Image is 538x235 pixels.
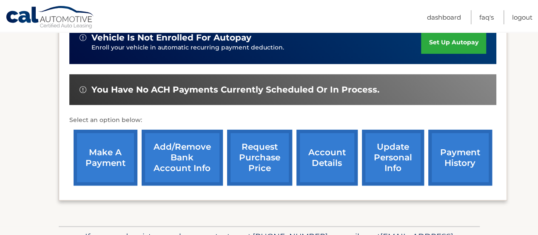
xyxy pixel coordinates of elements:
a: Dashboard [427,10,461,24]
a: Logout [512,10,532,24]
a: Cal Automotive [6,6,95,30]
a: update personal info [362,130,424,186]
a: request purchase price [227,130,292,186]
a: Add/Remove bank account info [142,130,223,186]
p: Select an option below: [69,115,496,125]
p: Enroll your vehicle in automatic recurring payment deduction. [91,43,421,52]
img: alert-white.svg [80,86,86,93]
a: set up autopay [421,31,486,54]
a: make a payment [74,130,137,186]
img: alert-white.svg [80,34,86,41]
a: FAQ's [479,10,494,24]
a: payment history [428,130,492,186]
a: account details [296,130,358,186]
span: vehicle is not enrolled for autopay [91,32,251,43]
span: You have no ACH payments currently scheduled or in process. [91,84,379,95]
